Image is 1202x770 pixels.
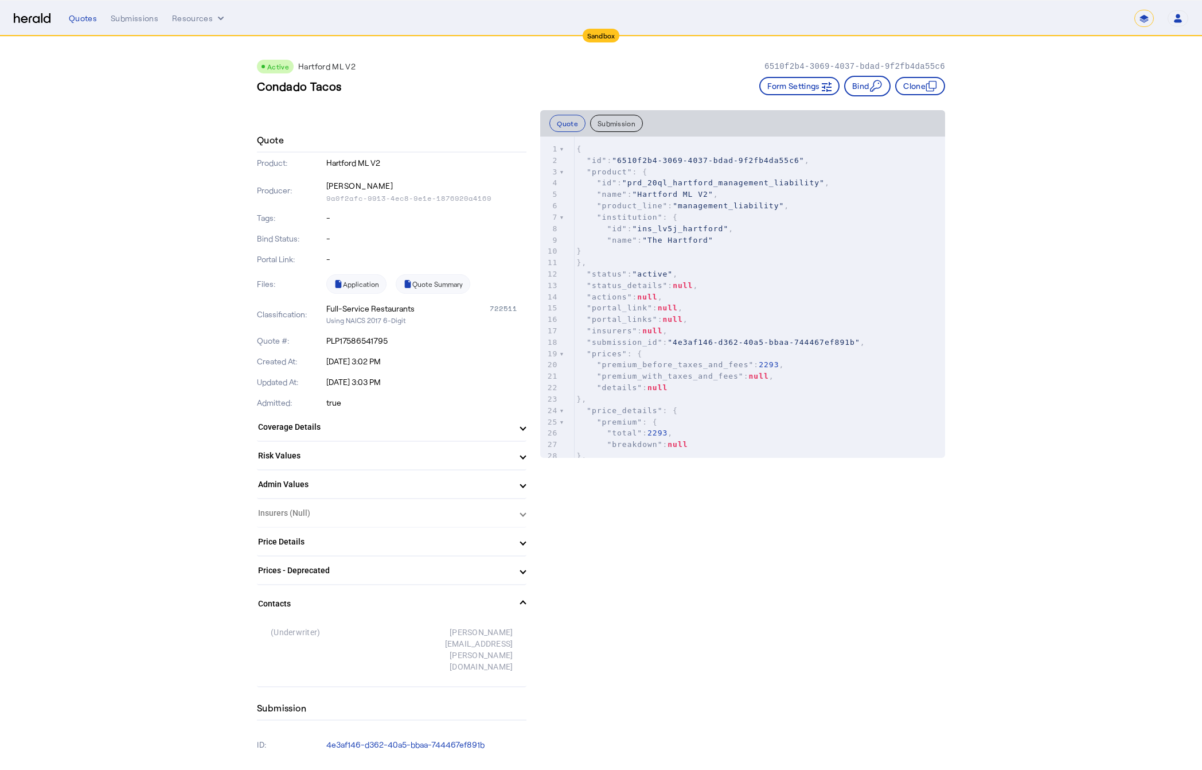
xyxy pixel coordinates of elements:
[587,156,607,165] span: "id"
[258,450,512,462] mat-panel-title: Risk Values
[895,77,945,95] button: Clone
[257,185,324,196] p: Producer:
[326,335,527,347] p: PLP17586541795
[540,212,559,223] div: 7
[326,303,415,314] div: Full-Service Restaurants
[326,314,527,326] p: Using NAICS 2017 6-Digit
[637,293,657,301] span: null
[257,622,526,686] div: Contacts
[540,155,559,166] div: 2
[257,737,324,753] p: ID:
[633,224,729,233] span: "ins_lv5j_hartford"
[597,178,617,187] span: "id"
[326,274,387,294] a: Application
[587,315,658,324] span: "portal_links"
[587,270,627,278] span: "status"
[258,536,512,548] mat-panel-title: Price Details
[326,254,527,265] p: -
[587,326,637,335] span: "insurers"
[576,452,587,460] span: },
[668,440,688,449] span: null
[326,212,527,224] p: -
[540,439,559,450] div: 27
[658,304,678,312] span: null
[540,359,559,371] div: 20
[111,13,158,24] div: Submissions
[257,557,526,584] mat-expansion-panel-header: Prices - Deprecated
[172,13,227,24] button: Resources dropdown menu
[257,397,324,409] p: Admitted:
[607,429,642,437] span: "total"
[540,450,559,462] div: 28
[590,115,643,132] button: Submission
[612,156,804,165] span: "6510f2b4-3069-4037-bdad-9f2fb4da55c6"
[258,598,512,610] mat-panel-title: Contacts
[549,115,586,132] button: Quote
[540,291,559,303] div: 14
[540,382,559,394] div: 22
[257,528,526,555] mat-expansion-panel-header: Price Details
[759,77,840,95] button: Form Settings
[607,236,637,244] span: "name"
[257,356,324,367] p: Created At:
[597,201,668,210] span: "product_line"
[576,406,678,415] span: : {
[326,233,527,244] p: -
[647,429,668,437] span: 2293
[257,585,526,622] mat-expansion-panel-header: Contacts
[587,349,627,358] span: "prices"
[607,224,627,233] span: "id"
[576,270,678,278] span: : ,
[576,213,678,221] span: : {
[540,246,559,257] div: 10
[597,418,642,426] span: "premium"
[258,421,512,433] mat-panel-title: Coverage Details
[597,360,754,369] span: "premium_before_taxes_and_fees"
[326,194,527,203] p: 9a0f2afc-9913-4ec8-9e1e-1876920a4169
[258,479,512,491] mat-panel-title: Admin Values
[576,304,682,312] span: : ,
[540,417,559,428] div: 25
[257,278,324,290] p: Files:
[844,76,891,96] button: Bind
[326,178,527,194] p: [PERSON_NAME]
[540,200,559,212] div: 6
[540,143,559,155] div: 1
[576,326,668,335] span: : ,
[540,325,559,337] div: 17
[576,360,784,369] span: : ,
[257,78,342,94] h3: Condado Tacos
[576,338,865,347] span: : ,
[540,314,559,325] div: 16
[576,429,673,437] span: : ,
[490,303,526,314] div: 722511
[540,223,559,235] div: 8
[540,137,945,458] herald-code-block: quote
[576,440,688,449] span: :
[576,315,688,324] span: : ,
[326,376,527,388] p: [DATE] 3:03 PM
[257,442,526,469] mat-expansion-panel-header: Risk Values
[257,335,324,347] p: Quote #:
[587,168,632,176] span: "product"
[576,168,647,176] span: : {
[583,29,620,42] div: Sandbox
[673,281,693,290] span: null
[576,201,789,210] span: : ,
[749,372,769,380] span: null
[668,338,860,347] span: "4e3af146-d362-40a5-bbaa-744467ef891b"
[392,627,513,672] div: [PERSON_NAME][EMAIL_ADDRESS][PERSON_NAME][DOMAIN_NAME]
[257,233,324,244] p: Bind Status:
[576,395,587,403] span: },
[271,627,392,672] div: (Underwriter)
[587,338,662,347] span: "submission_id"
[257,157,324,169] p: Product:
[267,63,289,71] span: Active
[576,236,713,244] span: :
[759,360,779,369] span: 2293
[576,156,809,165] span: : ,
[576,293,662,301] span: : ,
[764,61,945,72] p: 6510f2b4-3069-4037-bdad-9f2fb4da55c6
[597,372,744,380] span: "premium_with_taxes_and_fees"
[69,13,97,24] div: Quotes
